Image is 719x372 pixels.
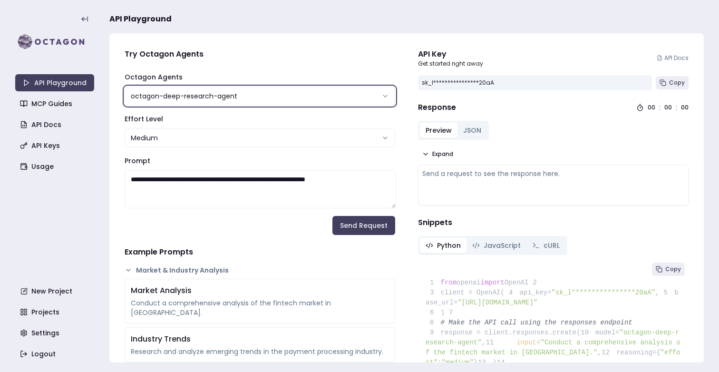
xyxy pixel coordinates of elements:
[659,288,674,298] span: 5
[486,338,501,348] span: 11
[16,137,95,154] a: API Keys
[505,288,520,298] span: 4
[652,263,685,276] button: Copy
[496,358,512,368] span: 14
[125,246,395,258] h4: Example Prompts
[418,60,483,68] p: Get started right away
[669,79,685,87] span: Copy
[445,308,460,318] span: 7
[437,359,441,366] span: :
[437,241,461,250] span: Python
[16,324,95,342] a: Settings
[15,32,94,51] img: logo-rect-yK7x_WSZ.svg
[477,358,493,368] span: 13
[457,123,487,138] button: JSON
[536,339,540,346] span: =
[656,76,689,89] button: Copy
[332,216,395,235] button: Send Request
[426,329,581,336] span: response = client.responses.create(
[442,359,474,366] span: "medium"
[665,265,681,273] span: Copy
[648,104,655,111] div: 00
[441,319,632,326] span: # Make the API call using the responses endpoint
[125,156,150,166] label: Prompt
[426,309,445,316] span: )
[16,345,95,362] a: Logout
[125,49,395,60] h4: Try Octagon Agents
[528,278,544,288] span: 2
[418,217,689,228] h4: Snippets
[659,104,661,111] div: :
[426,289,505,296] span: client = OpenAI(
[516,339,536,346] span: input
[581,328,596,338] span: 10
[16,303,95,321] a: Projects
[484,241,521,250] span: JavaScript
[16,158,95,175] a: Usage
[457,299,537,306] span: "[URL][DOMAIN_NAME]"
[418,102,456,113] h4: Response
[16,116,95,133] a: API Docs
[482,339,486,346] span: ,
[457,279,480,286] span: openai
[131,333,389,345] div: Industry Trends
[422,169,684,178] div: Send a request to see the response here.
[602,348,617,358] span: 12
[418,147,457,161] button: Expand
[125,114,163,124] label: Effort Level
[432,150,453,158] span: Expand
[418,49,483,60] div: API Key
[597,349,601,356] span: ,
[477,359,496,366] span: )
[131,285,389,296] div: Market Analysis
[16,95,95,112] a: MCP Guides
[657,54,689,62] a: API Docs
[426,308,441,318] span: 6
[481,279,505,286] span: import
[505,279,528,286] span: OpenAI
[616,349,660,356] span: reasoning={
[420,123,457,138] button: Preview
[441,279,457,286] span: from
[681,104,689,111] div: 00
[131,298,389,317] div: Conduct a comprehensive analysis of the fintech market in [GEOGRAPHIC_DATA].
[655,289,659,296] span: ,
[109,13,172,25] span: API Playground
[544,241,560,250] span: cURL
[664,104,672,111] div: 00
[426,328,441,338] span: 9
[125,265,395,275] button: Market & Industry Analysis
[125,72,183,82] label: Octagon Agents
[426,288,441,298] span: 3
[426,278,441,288] span: 1
[595,329,619,336] span: model=
[15,74,94,91] a: API Playground
[474,359,477,366] span: }
[676,104,677,111] div: :
[131,347,389,356] div: Research and analyze emerging trends in the payment processing industry.
[426,339,680,356] span: "Conduct a comprehensive analysis of the fintech market in [GEOGRAPHIC_DATA]."
[426,318,441,328] span: 8
[16,283,95,300] a: New Project
[519,289,551,296] span: api_key=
